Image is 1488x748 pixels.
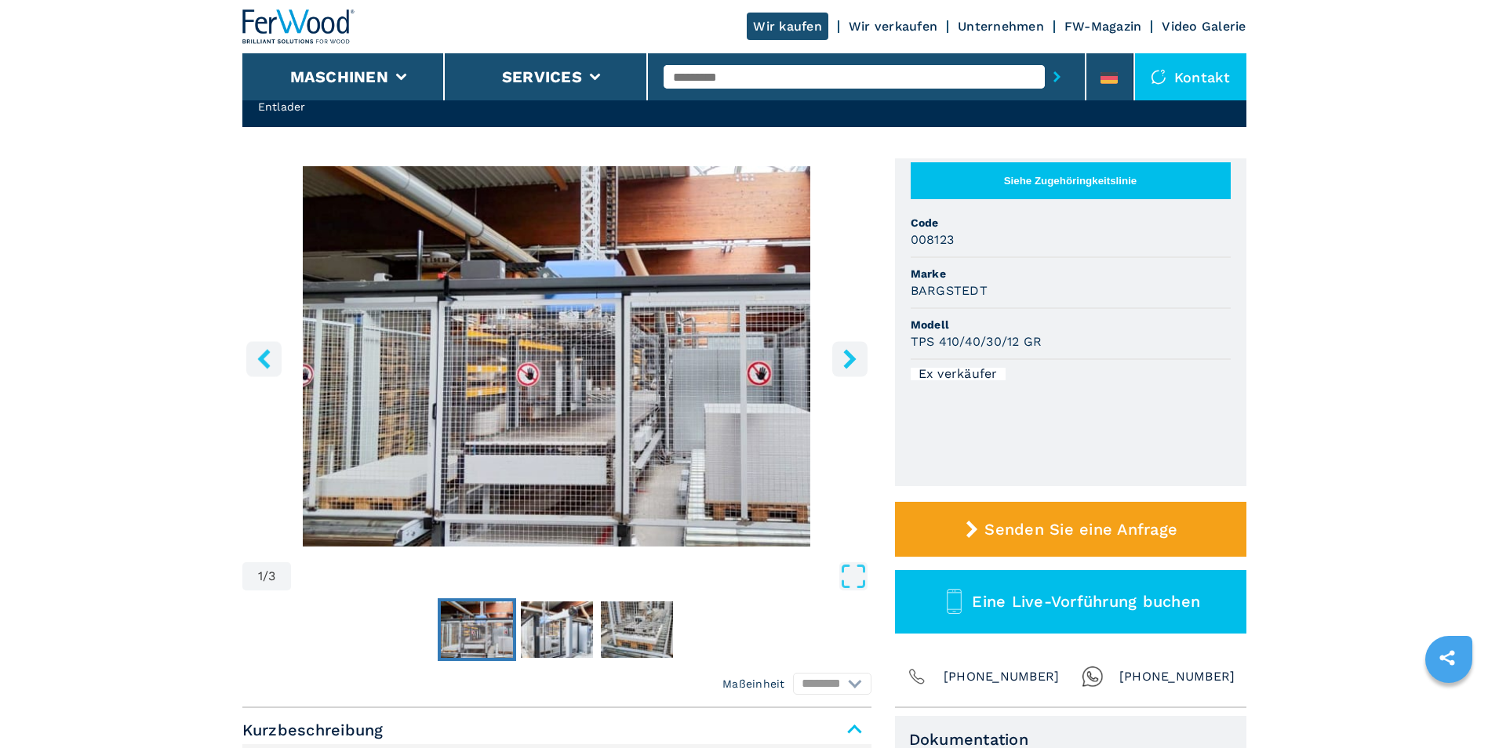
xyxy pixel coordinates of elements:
span: 1 [258,570,263,583]
button: right-button [832,341,868,376]
img: 910c989ea66d240593bafaa105ea5363 [601,601,673,658]
button: Siehe Zugehöringkeitslinie [911,162,1231,199]
img: cfd1f944e8186784d127d3c14a2f3085 [441,601,513,658]
img: Entlader BARGSTEDT TPS 410/40/30/12 GR [242,166,871,546]
button: Services [502,67,582,86]
div: Kontakt [1135,53,1246,100]
a: FW-Magazin [1064,19,1142,34]
a: Wir verkaufen [849,19,937,34]
span: Senden Sie eine Anfrage [984,520,1177,539]
h2: Entlader [258,99,614,114]
button: left-button [246,341,282,376]
span: 3 [268,570,275,583]
a: Video Galerie [1162,19,1246,34]
button: Go to Slide 1 [438,598,516,661]
nav: Thumbnail Navigation [242,598,871,661]
h3: BARGSTEDT [911,281,988,300]
img: Kontakt [1151,69,1166,85]
a: Wir kaufen [747,13,828,40]
a: sharethis [1428,638,1467,677]
a: Unternehmen [958,19,1044,34]
em: Maßeinheit [722,676,785,692]
button: Senden Sie eine Anfrage [895,502,1246,557]
h3: 008123 [911,231,955,249]
img: bc08660e09afb2a67aa861016a65c589 [521,601,593,658]
button: Open Fullscreen [295,562,867,590]
button: Go to Slide 3 [598,598,676,661]
img: Phone [906,666,928,688]
iframe: Chat [1421,677,1476,736]
span: [PHONE_NUMBER] [1119,666,1235,688]
span: Kurzbeschreibung [242,716,871,744]
span: / [263,570,268,583]
div: Ex verkäufer [911,368,1006,380]
span: [PHONE_NUMBER] [944,666,1060,688]
button: submit-button [1045,59,1069,95]
button: Maschinen [290,67,388,86]
h3: TPS 410/40/30/12 GR [911,332,1042,350]
div: Go to Slide 1 [242,166,871,546]
button: Eine Live-Vorführung buchen [895,570,1246,634]
img: Ferwood [242,9,355,44]
button: Go to Slide 2 [518,598,596,661]
img: Whatsapp [1082,666,1104,688]
span: Code [911,215,1231,231]
span: Modell [911,317,1231,332]
span: Marke [911,266,1231,281]
span: Eine Live-Vorführung buchen [972,592,1200,611]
